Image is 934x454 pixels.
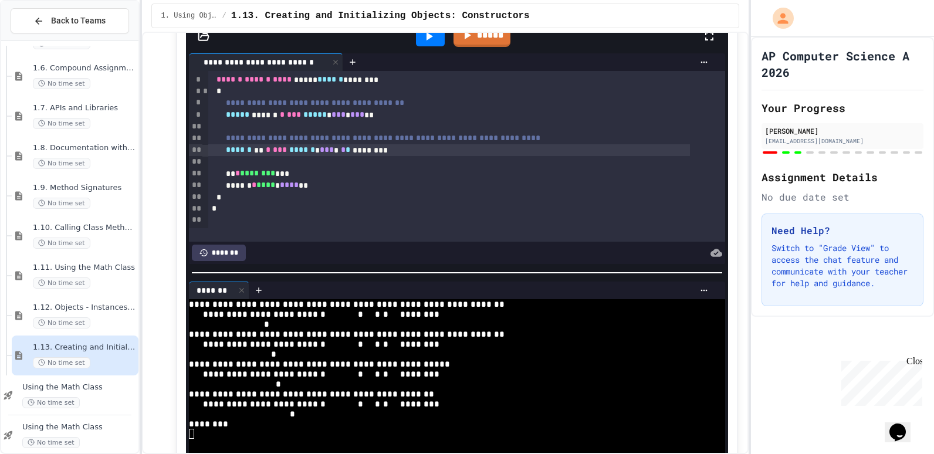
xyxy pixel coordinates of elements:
span: Using the Math Class [22,422,136,432]
div: [PERSON_NAME] [765,126,920,136]
span: 1. Using Objects and Methods [161,11,218,21]
span: 1.13. Creating and Initializing Objects: Constructors [33,343,136,353]
iframe: chat widget [885,407,922,442]
button: Back to Teams [11,8,129,33]
span: No time set [33,78,90,89]
div: [EMAIL_ADDRESS][DOMAIN_NAME] [765,137,920,145]
span: 1.12. Objects - Instances of Classes [33,303,136,313]
span: No time set [22,397,80,408]
div: No due date set [762,190,923,204]
span: Back to Teams [51,15,106,27]
span: No time set [33,198,90,209]
h3: Need Help? [771,223,913,238]
h2: Assignment Details [762,169,923,185]
span: 1.6. Compound Assignment Operators [33,63,136,73]
iframe: chat widget [837,356,922,406]
span: No time set [33,317,90,328]
span: 1.7. APIs and Libraries [33,103,136,113]
h2: Your Progress [762,100,923,116]
span: 1.13. Creating and Initializing Objects: Constructors [231,9,530,23]
h1: AP Computer Science A 2026 [762,48,923,80]
div: Chat with us now!Close [5,5,81,74]
span: 1.10. Calling Class Methods [33,223,136,233]
p: Switch to "Grade View" to access the chat feature and communicate with your teacher for help and ... [771,242,913,289]
span: No time set [33,158,90,169]
span: 1.11. Using the Math Class [33,263,136,273]
span: No time set [33,238,90,249]
span: 1.8. Documentation with Comments and Preconditions [33,143,136,153]
span: No time set [22,437,80,448]
div: My Account [760,5,797,32]
span: / [222,11,226,21]
span: No time set [33,118,90,129]
span: No time set [33,357,90,368]
span: 1.9. Method Signatures [33,183,136,193]
span: No time set [33,277,90,289]
span: Using the Math Class [22,382,136,392]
